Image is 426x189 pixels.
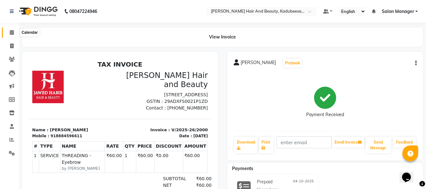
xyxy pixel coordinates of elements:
[151,75,164,81] div: Date :
[165,75,179,81] div: [DATE]
[16,3,59,20] img: logo
[131,124,157,131] div: NET
[157,131,183,144] div: ₹60.00
[293,179,314,185] span: 04-10-2025
[22,27,423,47] div: View Invoice
[108,93,126,115] td: ₹60.00
[96,47,180,53] p: Contact : [PHONE_NUMBER]
[4,83,11,93] th: #
[234,137,258,153] a: Download
[259,137,273,153] a: Print
[32,83,77,93] th: NAME
[241,59,276,68] span: [PERSON_NAME]
[131,117,157,124] div: SUBTOTAL
[96,69,180,75] p: Invoice : V/2025-26/2000
[95,93,108,115] td: 1
[22,75,54,81] div: 918884596611
[33,94,75,108] span: THREADING - Eyebrow
[131,131,157,144] div: GRAND TOTAL
[382,8,414,15] span: Salon Manager
[155,93,179,115] td: ₹60.00
[155,83,179,93] th: AMOUNT
[232,166,253,171] span: Payments
[4,75,21,81] div: Mobile :
[33,108,75,113] small: by [PERSON_NAME]
[126,93,155,115] td: ₹0.00
[95,83,108,93] th: QTY
[4,157,179,164] p: Your prepaid 5k paqckage (Balance 670.00) is expiring on [DATE]
[400,164,420,183] iframe: chat widget
[394,137,416,148] a: Feedback
[77,83,95,93] th: RATE
[283,59,302,68] button: Prebook
[96,33,180,40] p: [STREET_ADDRESS]
[365,137,391,153] button: Send Message
[332,137,364,148] button: Email Invoice
[157,144,183,151] div: ₹60.00
[157,124,183,131] div: ₹60.00
[4,69,88,75] p: Name : [PERSON_NAME]
[277,136,332,148] input: enter email
[77,93,95,115] td: ₹60.00
[10,83,32,93] th: TYPE
[4,93,11,115] td: 1
[306,111,344,118] div: Payment Received
[131,144,157,151] div: Paid
[10,93,32,115] td: SERVICE
[126,83,155,93] th: DISCOUNT
[81,180,113,185] span: Salon Manager
[4,171,179,177] p: Please visit again !
[96,40,180,47] p: GSTIN : 29ADXFS0021P1ZD
[257,179,272,185] span: Prepaid
[96,13,180,31] h3: [PERSON_NAME] Hair and Beauty
[108,83,126,93] th: PRICE
[4,3,179,10] h2: TAX INVOICE
[69,3,97,20] b: 08047224946
[4,180,179,186] div: Generated By : at [DATE]
[20,29,39,36] div: Calendar
[157,117,183,124] div: ₹60.00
